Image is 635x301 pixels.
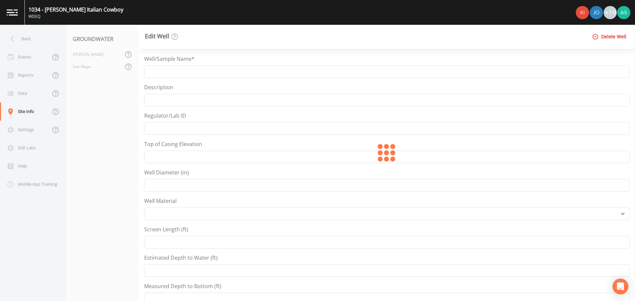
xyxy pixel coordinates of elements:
[144,112,186,120] label: Regulator/Lab ID
[28,6,123,14] div: 1034 - [PERSON_NAME] Italian Cowboy
[613,279,628,294] div: Open Intercom Messenger
[589,6,603,19] div: Josh Watzak
[144,254,218,262] label: Estimated Depth to Water (ft)
[144,169,189,176] label: Well Diameter (in)
[144,140,202,148] label: Top of Casing Elevation
[144,282,221,290] label: Measured Depth to Bottom (ft)
[590,6,603,19] img: d2de15c11da5451b307a030ac90baa3e
[145,33,179,41] div: Edit Well
[144,55,194,63] label: Well/Sample Name*
[144,83,173,91] label: Description
[591,31,629,43] button: Delete Well
[604,6,617,19] div: +19
[66,30,139,48] div: GROUNDWATER
[575,6,589,19] div: Kira Cunniff
[66,60,123,73] a: Site Maps
[144,197,177,205] label: Well Material
[66,48,123,60] a: [PERSON_NAME]
[28,14,123,19] div: WDEQ
[617,6,630,19] img: 360e392d957c10372a2befa2d3a287f3
[7,9,18,16] img: logo
[144,225,188,233] label: Screen Length (ft)
[576,6,589,19] img: 90c1b0c37970a682c16f0c9ace18ad6c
